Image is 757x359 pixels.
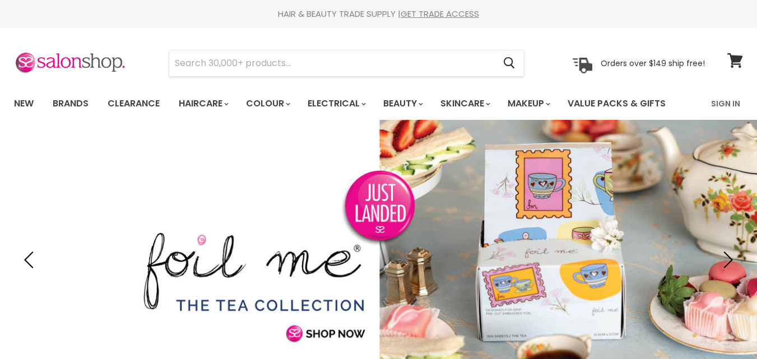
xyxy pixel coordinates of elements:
[375,92,430,115] a: Beauty
[170,92,235,115] a: Haircare
[299,92,373,115] a: Electrical
[44,92,97,115] a: Brands
[715,249,737,271] button: Next
[6,92,42,115] a: New
[401,8,479,20] a: GET TRADE ACCESS
[99,92,168,115] a: Clearance
[494,50,524,76] button: Search
[499,92,557,115] a: Makeup
[169,50,524,77] form: Product
[704,92,747,115] a: Sign In
[169,50,494,76] input: Search
[6,87,689,120] ul: Main menu
[601,58,705,68] p: Orders over $149 ship free!
[20,249,42,271] button: Previous
[432,92,497,115] a: Skincare
[559,92,674,115] a: Value Packs & Gifts
[238,92,297,115] a: Colour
